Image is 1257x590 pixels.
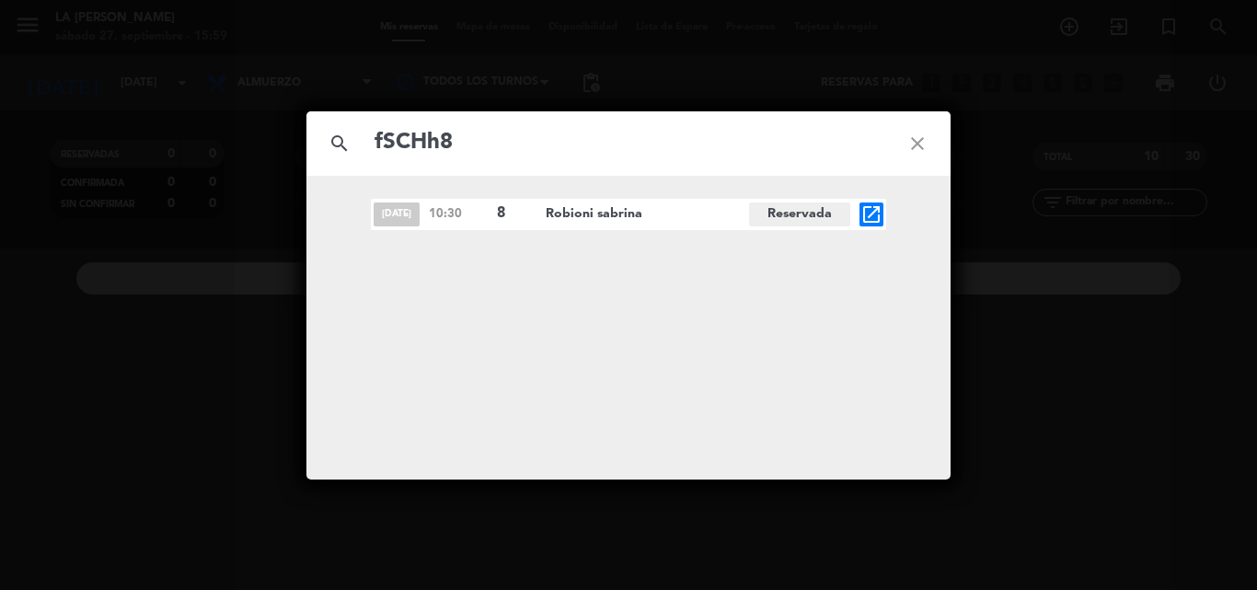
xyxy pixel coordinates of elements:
i: open_in_new [860,203,882,226]
i: search [306,110,373,177]
span: Reservada [749,202,850,226]
span: [DATE] [374,202,420,226]
span: 10:30 [429,204,488,224]
span: Robioni sabrina [546,203,749,225]
i: close [884,110,951,177]
input: Buscar reservas [373,124,884,162]
span: 8 [497,202,530,226]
